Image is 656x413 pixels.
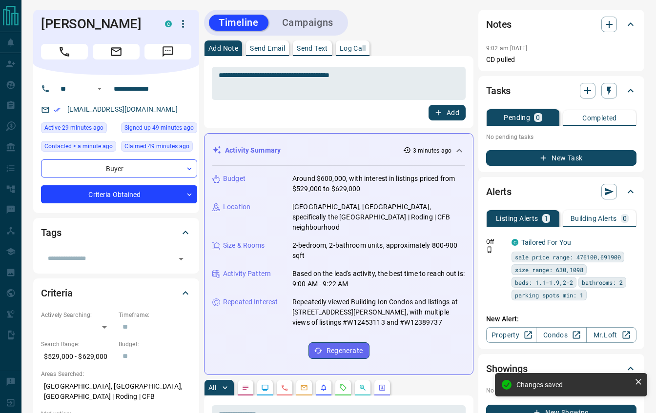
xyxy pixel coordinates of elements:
[486,17,512,32] h2: Notes
[144,44,191,59] span: Message
[308,342,369,359] button: Regenerate
[41,44,88,59] span: Call
[223,202,250,212] p: Location
[41,285,73,301] h2: Criteria
[486,130,636,144] p: No pending tasks
[41,185,197,203] div: Criteria Obtained
[300,384,308,392] svg: Emails
[413,146,451,155] p: 3 minutes ago
[429,105,466,120] button: Add
[292,240,465,261] p: 2-bedroom, 2-bathroom units, approximately 800-900 sqft
[41,281,191,305] div: Criteria
[486,314,636,324] p: New Alert:
[41,370,191,378] p: Areas Searched:
[41,16,150,32] h1: [PERSON_NAME]
[44,123,103,133] span: Active 29 minutes ago
[504,114,530,121] p: Pending
[41,340,114,349] p: Search Range:
[54,106,61,113] svg: Email Verified
[208,45,238,52] p: Add Note
[292,269,465,289] p: Based on the lead's activity, the best time to reach out is: 9:00 AM - 9:22 AM
[41,378,191,405] p: [GEOGRAPHIC_DATA], [GEOGRAPHIC_DATA], [GEOGRAPHIC_DATA] | Roding | CFB
[41,349,114,365] p: $529,000 - $629,000
[41,221,191,244] div: Tags
[292,202,465,233] p: [GEOGRAPHIC_DATA], [GEOGRAPHIC_DATA], specifically the [GEOGRAPHIC_DATA] | Roding | CFB neighbour...
[174,252,188,266] button: Open
[223,174,246,184] p: Budget
[623,215,627,222] p: 0
[486,361,528,376] h2: Showings
[586,327,636,343] a: Mr.Loft
[515,290,583,300] span: parking spots min: 1
[378,384,386,392] svg: Agent Actions
[486,184,512,199] h2: Alerts
[536,327,586,343] a: Condos
[41,225,61,240] h2: Tags
[67,105,178,113] a: [EMAIL_ADDRESS][DOMAIN_NAME]
[292,297,465,328] p: Repeatedly viewed Building Ion Condos and listings at [STREET_ADDRESS][PERSON_NAME], with multipl...
[242,384,249,392] svg: Notes
[582,115,617,121] p: Completed
[486,237,506,246] p: Off
[516,381,631,389] div: Changes saved
[94,83,105,95] button: Open
[93,44,140,59] span: Email
[261,384,269,392] svg: Lead Browsing Activity
[41,122,116,136] div: Tue Oct 14 2025
[486,357,636,380] div: Showings
[486,55,636,65] p: CD pulled
[41,311,114,319] p: Actively Searching:
[223,240,265,251] p: Size & Rooms
[486,45,528,52] p: 9:02 am [DATE]
[41,141,116,155] div: Tue Oct 14 2025
[119,311,191,319] p: Timeframe:
[124,141,189,151] span: Claimed 49 minutes ago
[292,174,465,194] p: Around $600,000, with interest in listings priced from $529,000 to $629,000
[223,269,271,279] p: Activity Pattern
[515,265,583,275] span: size range: 630,1098
[320,384,328,392] svg: Listing Alerts
[124,123,194,133] span: Signed up 49 minutes ago
[44,141,113,151] span: Contacted < a minute ago
[297,45,328,52] p: Send Text
[339,384,347,392] svg: Requests
[359,384,367,392] svg: Opportunities
[544,215,548,222] p: 1
[515,252,621,262] span: sale price range: 476100,691900
[340,45,366,52] p: Log Call
[209,15,268,31] button: Timeline
[272,15,343,31] button: Campaigns
[486,13,636,36] div: Notes
[281,384,288,392] svg: Calls
[223,297,278,307] p: Repeated Interest
[496,215,538,222] p: Listing Alerts
[486,327,536,343] a: Property
[486,83,511,98] h2: Tasks
[486,79,636,102] div: Tasks
[582,277,623,287] span: bathrooms: 2
[121,122,197,136] div: Tue Oct 14 2025
[515,277,573,287] span: beds: 1.1-1.9,2-2
[486,386,636,395] p: No showings booked
[521,238,571,246] a: Tailored For You
[165,20,172,27] div: condos.ca
[41,159,197,177] div: Buyer
[512,239,518,246] div: condos.ca
[212,141,465,159] div: Activity Summary3 minutes ago
[571,215,617,222] p: Building Alerts
[486,150,636,166] button: New Task
[225,145,281,156] p: Activity Summary
[486,180,636,203] div: Alerts
[536,114,540,121] p: 0
[250,45,285,52] p: Send Email
[121,141,197,155] div: Tue Oct 14 2025
[119,340,191,349] p: Budget:
[208,384,216,391] p: All
[486,246,493,253] svg: Push Notification Only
